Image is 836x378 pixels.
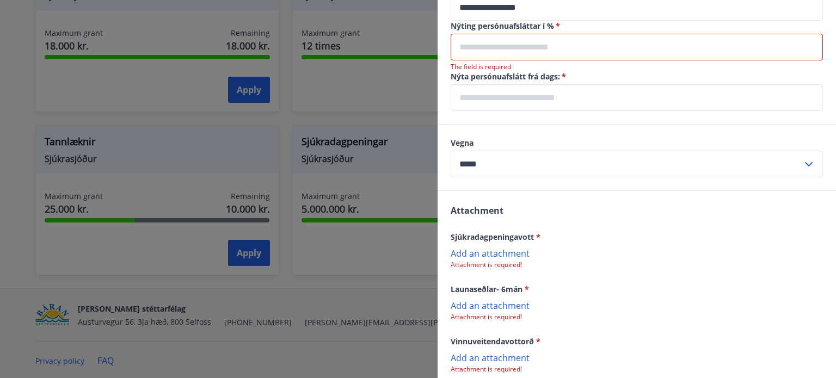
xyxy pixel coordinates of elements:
span: Vinnuveitendavottorð [451,336,540,346]
div: Nýta persónuafslátt frá dags: [451,84,823,111]
p: Add an attachment [451,300,823,311]
span: Sjúkradagpeningavott [451,232,540,242]
p: Attachment is required! [451,365,823,374]
span: Launaseðlar- 6mán [451,284,529,294]
p: Attachment is required! [451,261,823,269]
p: Attachment is required! [451,313,823,321]
span: Attachment [451,205,503,216]
label: Vegna [451,138,823,148]
label: Nýting persónuafsláttar í % [451,21,823,32]
p: The field is required [451,63,823,71]
p: Add an attachment [451,247,823,258]
p: Add an attachment [451,352,823,363]
label: Nýta persónuafslátt frá dags: [451,71,823,82]
div: Nýting persónuafsláttar í % [451,34,823,60]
